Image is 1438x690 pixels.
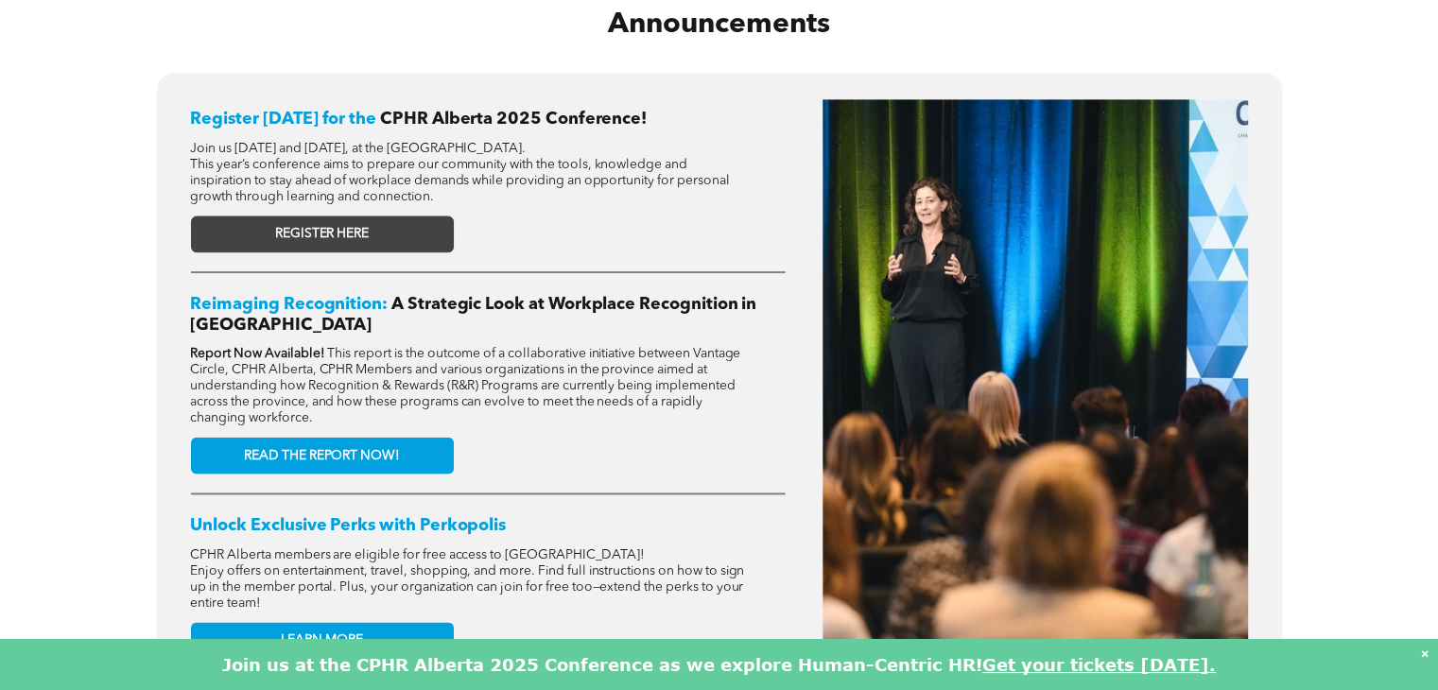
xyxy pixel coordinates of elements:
a: REGISTER HERE [190,216,453,252]
span: Join us [DATE] and [DATE], at the [190,142,384,155]
span: Reimaging Recognition: [190,295,388,312]
span: A Strategic Look at Workplace Recognition in [GEOGRAPHIC_DATA] [190,295,756,333]
span: This year’s conference aims to prepare our community with the tools, knowledge and inspiration to... [190,158,729,203]
font: Join us at the CPHR Alberta 2025 Conference as we explore Human-Centric HR! [222,654,982,675]
span: Register [DATE] for the [190,111,376,128]
a: READ THE REPORT NOW! [190,437,453,474]
span: REGISTER HERE [275,226,369,242]
span: Announcements [608,10,830,39]
span: Unlock Exclusive Perks with Perkopolis [190,517,506,534]
a: LEARN MORE [190,622,453,659]
span: [GEOGRAPHIC_DATA]. [387,142,526,155]
span: Enjoy offers on entertainment, travel, shopping, and more. Find full instructions on how to sign ... [190,563,744,609]
div: Dismiss notification [1421,644,1429,663]
span: READ THE REPORT NOW! [244,447,400,463]
span: LEARN MORE [281,632,362,648]
strong: Report Now Available! [190,347,324,360]
span: This report is the outcome of a collaborative initiative between Vantage Circle, CPHR Alberta, CP... [190,347,740,423]
a: Get your tickets [DATE]. [982,654,1216,675]
span: CPHR Alberta members are eligible for free access to [GEOGRAPHIC_DATA]! [190,548,645,561]
span: CPHR Alberta 2025 Conference! [380,111,647,128]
